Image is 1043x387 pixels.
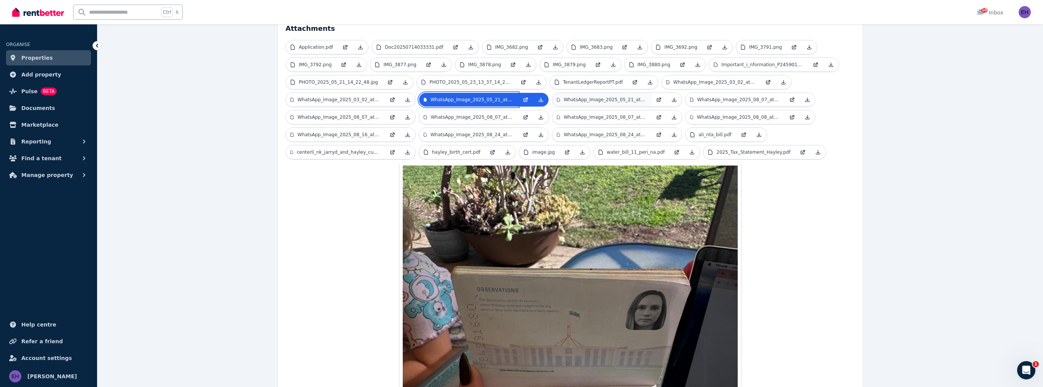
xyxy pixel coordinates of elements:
p: image.jpg [532,149,555,155]
a: Add property [6,67,91,82]
p: PHOTO_2025_05_23_13_37_14_2.jpg [429,79,511,85]
p: TenantLedgerReportPT.pdf [563,79,623,85]
p: WhatsApp_Image_2025_08_07_at_[DATE].jpeg [697,97,780,103]
a: IMG_3879.png [540,58,590,72]
a: Open in new Tab [385,128,400,142]
span: k [176,9,179,15]
span: Marketplace [21,120,58,129]
p: WhatsApp_Image_2025_05_21_at_14.17.26.jpeg [564,97,647,103]
p: Doc20250714033331.pdf [385,44,443,50]
p: hayley_birth_cert.pdf [432,149,480,155]
a: Doc20250714033331.pdf [372,40,448,54]
a: image.jpg [519,145,560,159]
a: Open in new Tab [808,58,823,72]
a: Open in new Tab [627,75,643,89]
a: Open in new Tab [651,93,667,107]
a: Download Attachment [398,75,413,89]
a: Open in new Tab [785,93,800,107]
a: Open in new Tab [385,145,400,159]
a: WhatsApp_Image_2025_08_07_at_14.26.16.jpeg [552,110,651,124]
a: Download Attachment [436,58,451,72]
span: Find a tenant [21,154,62,163]
a: WhatsApp_Image_2025_05_21_at_14.17.26.jpeg [552,93,651,107]
p: IMG_3878.png [468,62,501,68]
a: Open in new Tab [448,40,463,54]
a: Open in new Tab [518,93,533,107]
span: Reporting [21,137,51,146]
a: PHOTO_2025_05_23_13_37_14_2.jpg [417,75,516,89]
a: Download Attachment [500,145,515,159]
p: IMG_3879.png [553,62,585,68]
a: Download Attachment [810,145,826,159]
span: Add property [21,70,61,79]
a: IMG_3877.png [370,58,421,72]
a: Download Attachment [606,58,621,72]
span: Help centre [21,320,56,329]
p: water_bill_11_peri_na.pdf [607,149,665,155]
p: WhatsApp_Image_2025_08_16_at_[DATE].jpeg [298,132,381,138]
a: Open in new Tab [675,58,690,72]
span: Documents [21,104,55,113]
p: WhatsApp_Image_2025_08_07_at_[DATE].jpeg [298,114,381,120]
a: 2025_Tax_Statement_Hayley.pdf [703,145,795,159]
a: IMG_3792.png [286,58,336,72]
p: Application.pdf [299,44,333,50]
a: Download Attachment [802,40,817,54]
a: Download Attachment [533,93,549,107]
h4: Attachments [285,19,855,34]
a: ali_nta_bill.pdf [686,128,736,142]
a: Download Attachment [533,128,549,142]
img: RentBetter [12,6,64,18]
span: [PERSON_NAME] [27,372,77,381]
a: WhatsApp_Image_2025_08_07_at_[DATE].jpeg [686,93,785,107]
a: Help centre [6,317,91,332]
a: Open in new Tab [506,58,521,72]
a: WhatsApp_Image_2025_05_21_at_14.17.17.jpeg [419,93,518,107]
a: Open in new Tab [533,40,548,54]
a: Open in new Tab [651,128,667,142]
span: Ctrl [161,7,173,17]
a: Open in new Tab [338,40,353,54]
a: WhatsApp_Image_2025_08_08_at_19.25.48.jpeg [686,110,785,124]
a: Download Attachment [400,145,415,159]
p: PHOTO_2025_05_21_14_22_48.jpg [299,79,378,85]
a: Download Attachment [400,128,415,142]
a: Open in new Tab [617,40,632,54]
a: Download Attachment [521,58,536,72]
button: Manage property [6,167,91,183]
a: Download Attachment [690,58,705,72]
a: Open in new Tab [785,110,800,124]
a: IMG_3692.png [651,40,702,54]
p: WhatsApp_Image_2025_08_07_at_14.26.16.jpeg [564,114,647,120]
a: Open in new Tab [385,93,400,107]
p: WhatsApp_Image_2025_08_07_at_[DATE].jpeg [431,114,514,120]
span: Account settings [21,354,72,363]
a: IMG_3682.png [482,40,533,54]
p: 2025_Tax_Statement_Hayley.pdf [716,149,790,155]
a: Download Attachment [533,110,549,124]
span: 10 [981,8,987,13]
img: Edy Hartono [1019,6,1031,18]
a: hayley_birth_cert.pdf [419,145,485,159]
a: WhatsApp_Image_2025_08_07_at_[DATE].jpeg [419,110,518,124]
a: Download Attachment [575,145,590,159]
a: Properties [6,50,91,65]
img: Edy Hartono [9,370,21,382]
a: Download Attachment [667,93,682,107]
p: WhatsApp_Image_2025_08_24_at_15.24.00.jpeg [564,132,647,138]
a: Download Attachment [351,58,367,72]
div: Inbox [977,9,1003,16]
a: IMG_3880.png [625,58,675,72]
a: Refer a friend [6,334,91,349]
span: ORGANISE [6,42,30,47]
p: WhatsApp_Image_2025_03_02_at_[DATE].jpeg [673,79,756,85]
a: Download Attachment [531,75,546,89]
span: Manage property [21,170,73,180]
p: IMG_3792.png [299,62,332,68]
a: WhatsApp_Image_2025_08_24_at_15.21.36.jpeg [419,128,518,142]
a: water_bill_11_peri_na.pdf [594,145,670,159]
a: Open in new Tab [518,128,533,142]
a: PHOTO_2025_05_21_14_22_48.jpg [286,75,383,89]
p: centerli_nk_jarryd_and_hayley_custody_agrrement.pdf [297,149,380,155]
a: Open in new Tab [795,145,810,159]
